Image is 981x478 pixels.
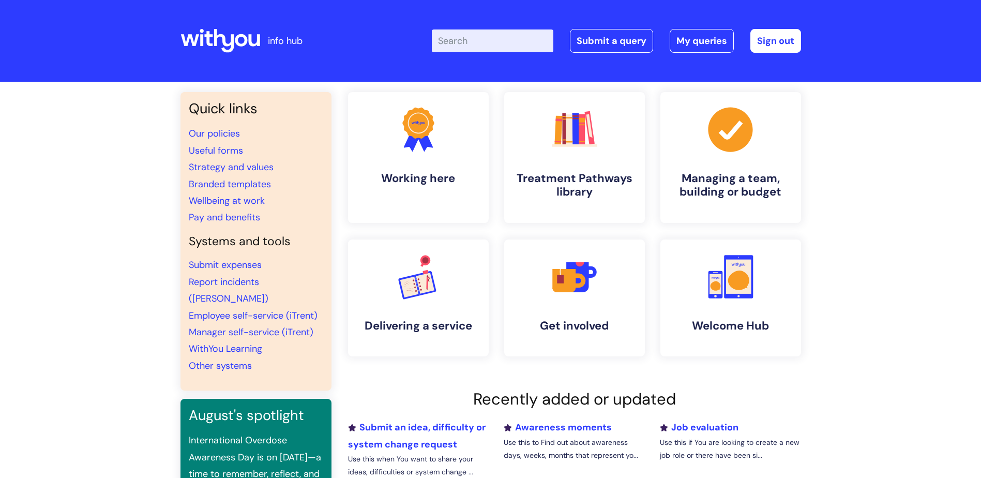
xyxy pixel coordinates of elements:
[189,100,323,117] h3: Quick links
[189,360,252,372] a: Other systems
[660,436,801,462] p: Use this if You are looking to create a new job role or there have been si...
[189,234,323,249] h4: Systems and tools
[189,342,262,355] a: WithYou Learning
[348,92,489,223] a: Working here
[189,161,274,173] a: Strategy and values
[504,436,644,462] p: Use this to Find out about awareness days, weeks, months that represent yo...
[189,276,268,305] a: Report incidents ([PERSON_NAME])
[356,319,480,333] h4: Delivering a service
[512,172,637,199] h4: Treatment Pathways library
[356,172,480,185] h4: Working here
[348,240,489,356] a: Delivering a service
[432,29,801,53] div: | -
[670,29,734,53] a: My queries
[189,144,243,157] a: Useful forms
[268,33,303,49] p: info hub
[348,390,801,409] h2: Recently added or updated
[189,127,240,140] a: Our policies
[570,29,653,53] a: Submit a query
[189,211,260,223] a: Pay and benefits
[660,92,801,223] a: Managing a team, building or budget
[189,326,313,338] a: Manager self-service (iTrent)
[189,407,323,424] h3: August's spotlight
[512,319,637,333] h4: Get involved
[660,421,738,434] a: Job evaluation
[189,259,262,271] a: Submit expenses
[189,178,271,190] a: Branded templates
[348,421,486,450] a: Submit an idea, difficulty or system change request
[189,309,318,322] a: Employee self-service (iTrent)
[432,29,553,52] input: Search
[660,240,801,356] a: Welcome Hub
[504,421,612,434] a: Awareness moments
[669,172,793,199] h4: Managing a team, building or budget
[669,319,793,333] h4: Welcome Hub
[189,195,265,207] a: Wellbeing at work
[750,29,801,53] a: Sign out
[504,92,645,223] a: Treatment Pathways library
[504,240,645,356] a: Get involved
